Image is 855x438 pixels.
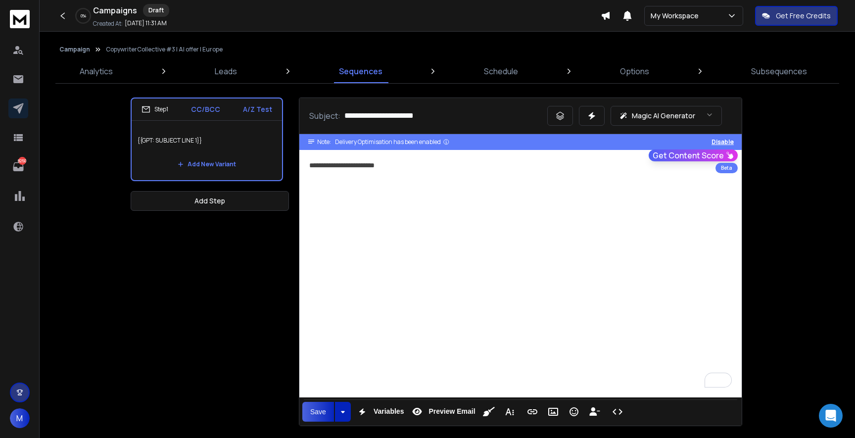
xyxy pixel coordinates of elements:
p: {{GPT: SUBJECT LINE 1}} [138,127,276,154]
a: Subsequences [745,59,813,83]
div: Step 1 [142,105,168,114]
a: Options [614,59,655,83]
p: Leads [215,65,237,77]
p: CopywriterCollective #3 | AI offer | Europe [106,46,223,53]
button: Clean HTML [479,402,498,422]
p: 0 % [81,13,86,19]
p: 8250 [18,157,26,165]
a: Schedule [478,59,524,83]
p: Schedule [484,65,518,77]
button: Save [302,402,334,422]
span: Variables [372,407,406,416]
p: Sequences [339,65,382,77]
p: Subsequences [751,65,807,77]
button: Campaign [59,46,90,53]
div: Delivery Optimisation has been enabled [335,138,450,146]
button: Insert Link (⌘K) [523,402,542,422]
button: Magic AI Generator [611,106,722,126]
p: A/Z Test [243,104,272,114]
li: Step1CC/BCCA/Z Test{{GPT: SUBJECT LINE 1}}Add New Variant [131,97,283,181]
div: Draft [143,4,169,17]
button: M [10,408,30,428]
a: 8250 [8,157,28,177]
button: Insert Unsubscribe Link [585,402,604,422]
p: [DATE] 11:31 AM [125,19,167,27]
button: Disable [712,138,734,146]
a: Sequences [333,59,388,83]
p: My Workspace [651,11,703,21]
img: logo [10,10,30,28]
div: To enrich screen reader interactions, please activate Accessibility in Grammarly extension settings [299,150,742,397]
p: Get Free Credits [776,11,831,21]
a: Leads [209,59,243,83]
button: Preview Email [408,402,477,422]
p: Options [620,65,649,77]
p: CC/BCC [191,104,220,114]
div: Beta [715,163,738,173]
div: Open Intercom Messenger [819,404,843,428]
span: Preview Email [427,407,477,416]
p: Subject: [309,110,340,122]
h1: Campaigns [93,4,137,16]
button: Get Content Score [649,149,738,161]
a: Analytics [74,59,119,83]
p: Magic AI Generator [632,111,695,121]
button: Get Free Credits [755,6,838,26]
button: Emoticons [565,402,583,422]
button: Variables [353,402,406,422]
button: Code View [608,402,627,422]
button: Insert Image (⌘P) [544,402,563,422]
button: Add Step [131,191,289,211]
button: More Text [500,402,519,422]
p: Created At: [93,20,123,28]
span: Note: [317,138,331,146]
button: Add New Variant [170,154,244,174]
p: Analytics [80,65,113,77]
